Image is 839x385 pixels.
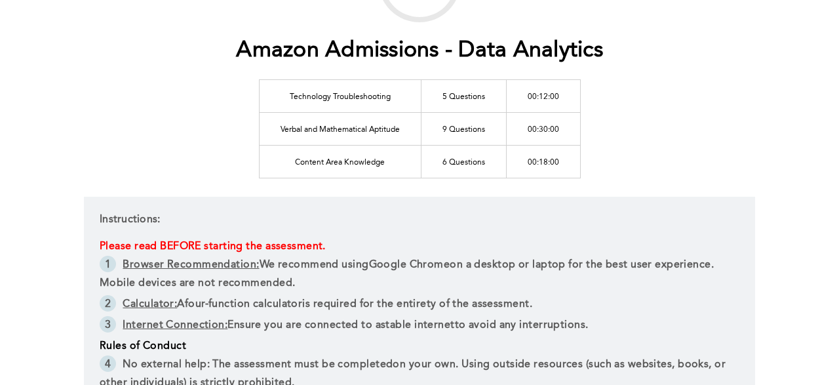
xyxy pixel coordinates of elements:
[506,79,580,112] td: 00:12:00
[259,112,421,145] td: Verbal and Mathematical Aptitude
[369,260,450,270] strong: Google Chrome
[393,359,456,370] strong: on your own
[123,299,174,310] u: Calculator
[506,112,580,145] td: 00:30:00
[225,320,227,331] u: :
[100,295,739,316] li: A is required for the entirety of the assessment.
[123,320,224,331] u: Internet Connection
[506,145,580,178] td: 00:18:00
[100,341,186,352] strong: Rules of Conduct
[259,79,421,112] td: Technology Troubleshooting
[421,79,506,112] td: 5 Questions
[259,145,421,178] td: Content Area Knowledge
[123,359,206,370] strong: No external help
[100,316,739,337] li: Ensure you are connected to a to avoid any interruptions.
[236,37,603,64] h1: Amazon Admissions - Data Analytics
[174,299,177,310] u: :
[100,256,739,295] li: We recommend using on a desktop or laptop for the best user experience. Mobile devices are not re...
[421,145,506,178] td: 6 Questions
[381,320,455,331] strong: stable internet
[421,112,506,145] td: 9 Questions
[185,299,303,310] strong: four-function calculator
[123,260,259,270] u: Browser Recommendation:
[100,241,326,252] strong: Please read BEFORE starting the assessment.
